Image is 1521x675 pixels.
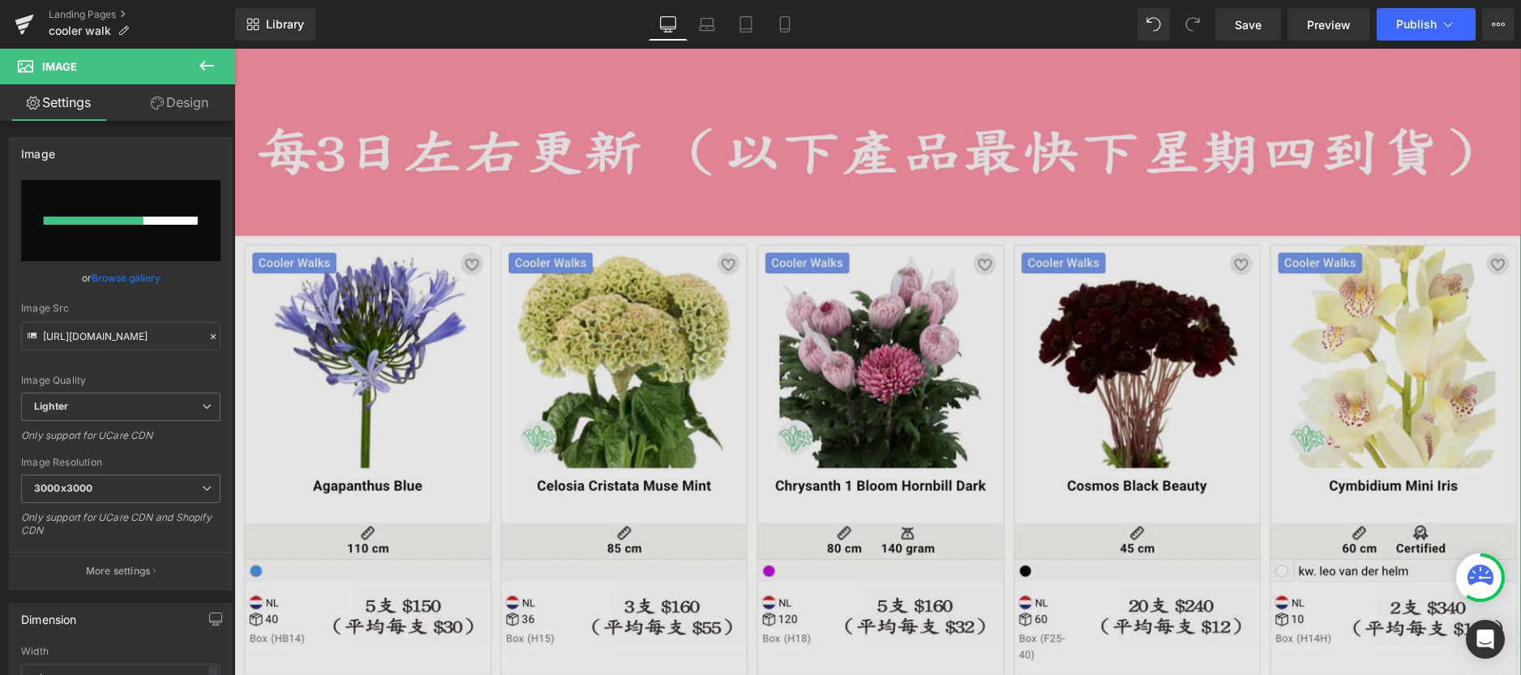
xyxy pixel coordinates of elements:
a: New Library [235,8,315,41]
div: Image Quality [21,375,221,386]
p: More settings [86,564,151,578]
div: Width [21,646,221,657]
div: Only support for UCare CDN and Shopify CDN [21,511,221,548]
b: Lighter [34,400,68,412]
a: Design [121,84,238,121]
span: Publish [1396,18,1437,31]
a: Preview [1287,8,1370,41]
div: Dimension [21,604,77,626]
div: Only support for UCare CDN [21,429,221,453]
b: 3000x3000 [34,482,92,494]
div: Image [21,138,55,161]
a: Desktop [649,8,688,41]
button: More settings [10,552,232,590]
a: Mobile [765,8,804,41]
button: Publish [1377,8,1476,41]
a: Landing Pages [49,8,235,21]
div: or [21,269,221,286]
button: More [1482,8,1515,41]
span: Image [42,60,77,73]
span: Preview [1307,16,1351,33]
button: Undo [1138,8,1170,41]
div: Image Resolution [21,457,221,468]
span: Save [1235,16,1262,33]
a: Laptop [688,8,726,41]
span: Library [266,17,304,32]
a: Tablet [726,8,765,41]
a: Browse gallery [92,264,161,292]
input: Link [21,322,221,350]
div: Open Intercom Messenger [1466,620,1505,659]
button: Redo [1176,8,1209,41]
div: Image Src [21,303,221,314]
span: cooler walk [49,24,111,37]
